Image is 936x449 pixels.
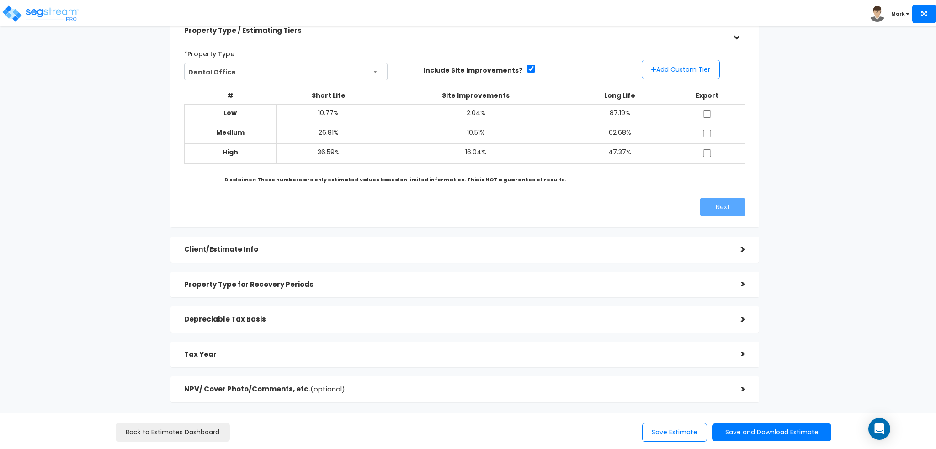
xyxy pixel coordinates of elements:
[727,382,745,396] div: >
[276,124,381,143] td: 26.81%
[381,143,571,163] td: 16.04%
[700,198,745,216] button: Next
[276,143,381,163] td: 36.59%
[276,87,381,104] th: Short Life
[184,281,727,289] h5: Property Type for Recovery Periods
[381,124,571,143] td: 10.51%
[891,11,905,17] b: Mark
[381,104,571,124] td: 2.04%
[184,27,727,35] h5: Property Type / Estimating Tiers
[729,21,744,40] div: >
[727,277,745,291] div: >
[571,143,669,163] td: 47.37%
[642,423,707,442] button: Save Estimate
[669,87,745,104] th: Export
[869,6,885,22] img: avatar.png
[116,423,230,442] a: Back to Estimates Dashboard
[571,124,669,143] td: 62.68%
[224,176,566,183] b: Disclaimer: These numbers are only estimated values based on limited information. This is NOT a g...
[727,243,745,257] div: >
[185,63,387,81] span: Dental Office
[184,386,727,393] h5: NPV/ Cover Photo/Comments, etc.
[184,351,727,359] h5: Tax Year
[642,60,720,79] button: Add Custom Tier
[184,246,727,254] h5: Client/Estimate Info
[712,423,831,441] button: Save and Download Estimate
[727,312,745,327] div: >
[223,148,238,157] b: High
[184,46,234,58] label: *Property Type
[276,104,381,124] td: 10.77%
[868,418,890,440] div: Open Intercom Messenger
[381,87,571,104] th: Site Improvements
[185,87,277,104] th: #
[424,66,522,75] label: Include Site Improvements?
[223,108,237,117] b: Low
[571,104,669,124] td: 87.19%
[216,128,245,137] b: Medium
[727,347,745,361] div: >
[310,384,345,394] span: (optional)
[1,5,79,23] img: logo_pro_r.png
[184,316,727,323] h5: Depreciable Tax Basis
[184,63,388,80] span: Dental Office
[571,87,669,104] th: Long Life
